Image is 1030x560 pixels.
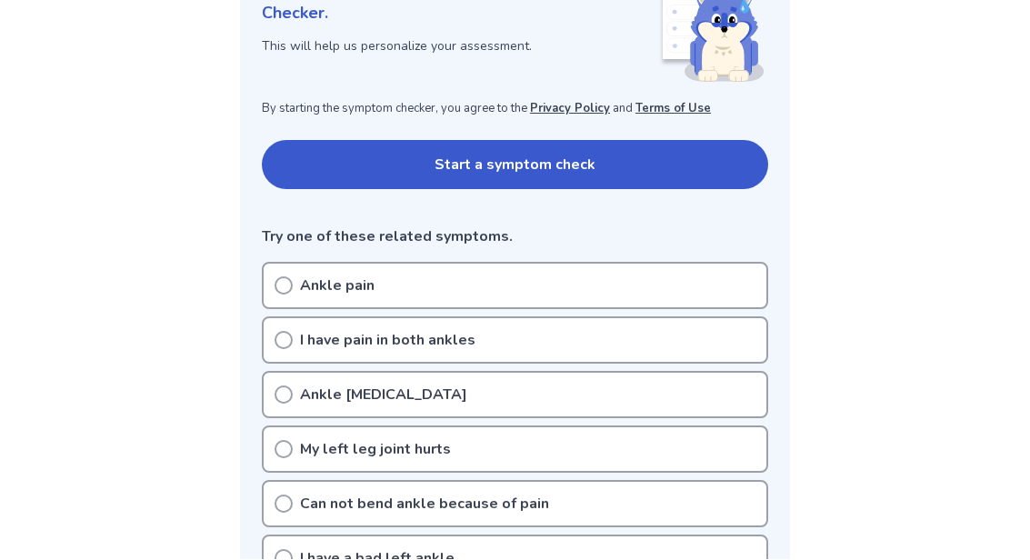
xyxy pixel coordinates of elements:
p: This will help us personalize your assessment. [262,37,659,56]
p: Can not bend ankle because of pain [300,494,549,515]
button: Start a symptom check [262,141,768,190]
p: My left leg joint hurts [300,439,451,461]
p: Ankle pain [300,275,375,297]
a: Privacy Policy [530,101,610,117]
p: I have pain in both ankles [300,330,475,352]
p: Try one of these related symptoms. [262,226,768,248]
p: Ankle [MEDICAL_DATA] [300,385,467,406]
a: Terms of Use [635,101,711,117]
p: By starting the symptom checker, you agree to the and [262,101,768,119]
